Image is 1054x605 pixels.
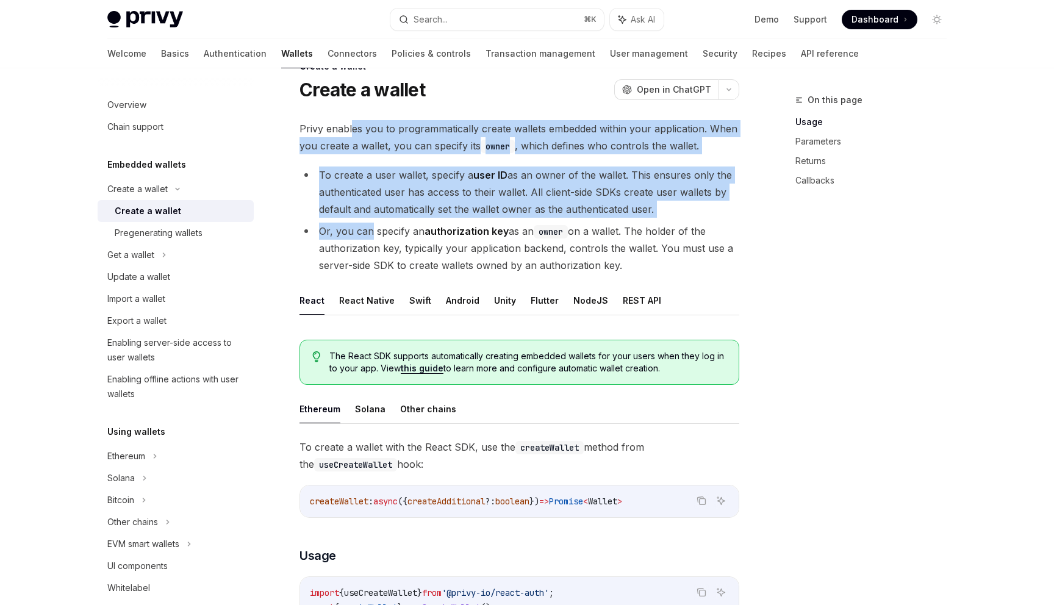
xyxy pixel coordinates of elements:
[329,350,726,374] span: The React SDK supports automatically creating embedded wallets for your users when they log in to...
[373,496,398,507] span: async
[299,439,739,473] span: To create a wallet with the React SDK, use the method from the hook:
[495,496,529,507] span: boolean
[299,120,739,154] span: Privy enables you to programmatically create wallets embedded within your application. When you c...
[486,39,595,68] a: Transaction management
[534,225,568,238] code: owner
[107,120,163,134] div: Chain support
[584,15,597,24] span: ⌘ K
[401,363,443,374] a: this guide
[515,441,584,454] code: createWallet
[98,368,254,405] a: Enabling offline actions with user wallets
[339,286,395,315] button: React Native
[442,587,549,598] span: '@privy-io/react-auth'
[531,286,559,315] button: Flutter
[98,577,254,599] a: Whitelabel
[107,515,158,529] div: Other chains
[473,169,507,181] strong: user ID
[115,226,203,240] div: Pregenerating wallets
[107,471,135,485] div: Solana
[107,559,168,573] div: UI components
[801,39,859,68] a: API reference
[107,493,134,507] div: Bitcoin
[98,222,254,244] a: Pregenerating wallets
[98,200,254,222] a: Create a wallet
[107,98,146,112] div: Overview
[610,9,664,30] button: Ask AI
[407,496,486,507] span: createAdditional
[310,496,368,507] span: createWallet
[107,157,186,172] h5: Embedded wallets
[107,581,150,595] div: Whitelabel
[312,351,321,362] svg: Tip
[713,584,729,600] button: Ask AI
[755,13,779,26] a: Demo
[299,223,739,274] li: Or, you can specify an as an on a wallet. The holder of the authorization key, typically your app...
[299,166,739,218] li: To create a user wallet, specify a as an owner of the wallet. This ensures only the authenticated...
[299,395,340,423] button: Ethereum
[481,140,515,153] code: owner
[107,449,145,464] div: Ethereum
[549,496,583,507] span: Promise
[422,587,442,598] span: from
[573,286,608,315] button: NodeJS
[617,496,622,507] span: >
[115,204,181,218] div: Create a wallet
[204,39,267,68] a: Authentication
[398,496,407,507] span: ({
[694,584,709,600] button: Copy the contents from the code block
[368,496,373,507] span: :
[637,84,711,96] span: Open in ChatGPT
[713,493,729,509] button: Ask AI
[392,39,471,68] a: Policies & controls
[161,39,189,68] a: Basics
[529,496,539,507] span: })
[703,39,737,68] a: Security
[494,286,516,315] button: Unity
[98,555,254,577] a: UI components
[107,39,146,68] a: Welcome
[107,270,170,284] div: Update a wallet
[98,266,254,288] a: Update a wallet
[583,496,588,507] span: <
[98,310,254,332] a: Export a wallet
[414,12,448,27] div: Search...
[281,39,313,68] a: Wallets
[588,496,617,507] span: Wallet
[539,496,549,507] span: =>
[409,286,431,315] button: Swift
[795,171,956,190] a: Callbacks
[107,313,167,328] div: Export a wallet
[339,587,344,598] span: {
[446,286,479,315] button: Android
[794,13,827,26] a: Support
[549,587,554,598] span: ;
[98,116,254,138] a: Chain support
[98,288,254,310] a: Import a wallet
[795,132,956,151] a: Parameters
[107,182,168,196] div: Create a wallet
[795,112,956,132] a: Usage
[425,225,509,237] strong: authorization key
[107,372,246,401] div: Enabling offline actions with user wallets
[107,335,246,365] div: Enabling server-side access to user wallets
[107,248,154,262] div: Get a wallet
[390,9,604,30] button: Search...⌘K
[486,496,495,507] span: ?:
[344,587,417,598] span: useCreateWallet
[623,286,661,315] button: REST API
[328,39,377,68] a: Connectors
[299,547,336,564] span: Usage
[107,11,183,28] img: light logo
[299,79,425,101] h1: Create a wallet
[314,458,397,471] code: useCreateWallet
[400,395,456,423] button: Other chains
[107,424,165,439] h5: Using wallets
[927,10,947,29] button: Toggle dark mode
[808,93,862,107] span: On this page
[614,79,719,100] button: Open in ChatGPT
[107,292,165,306] div: Import a wallet
[355,395,385,423] button: Solana
[610,39,688,68] a: User management
[694,493,709,509] button: Copy the contents from the code block
[98,332,254,368] a: Enabling server-side access to user wallets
